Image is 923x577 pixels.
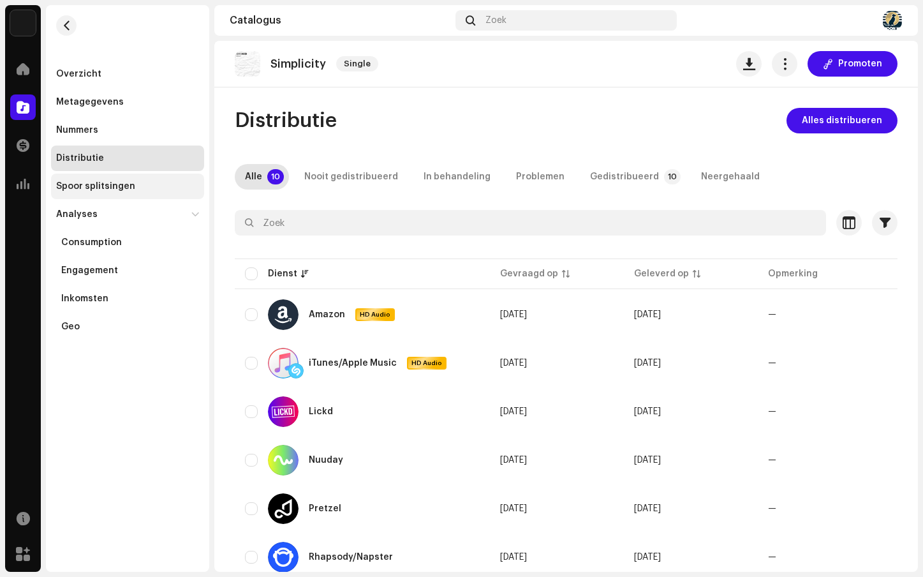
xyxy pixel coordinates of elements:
[768,359,776,368] re-a-table-badge: —
[56,209,98,220] div: Analyses
[51,61,204,87] re-m-nav-item: Overzicht
[336,56,378,71] span: Single
[51,230,204,255] re-m-nav-item: Consumption
[500,267,558,280] div: Gevraagd op
[500,407,527,416] span: 26 sep. 2025
[808,51,897,77] button: Promoten
[882,10,903,31] img: 76e228e2-755b-4e6c-ab99-4af0966141d8
[309,504,341,513] div: Pretzel
[51,314,204,340] re-m-nav-item: Geo
[309,553,393,562] div: Rhapsody/Napster
[768,407,776,416] re-a-table-badge: —
[768,456,776,465] re-a-table-badge: —
[309,456,343,465] div: Nuuday
[802,108,882,133] span: Alles distribueren
[245,164,262,190] div: Alle
[61,322,80,332] div: Geo
[768,504,776,513] re-a-table-badge: —
[485,15,506,26] span: Zoek
[235,51,260,77] img: ad5a851c-66ae-4644-bd6a-4e3e2b3e34dc
[61,294,108,304] div: Inkomsten
[235,210,826,236] input: Zoek
[634,553,661,562] span: 29 sep. 2025
[230,15,450,26] div: Catalogus
[634,267,689,280] div: Geleverd op
[51,117,204,143] re-m-nav-item: Nummers
[235,108,337,133] span: Distributie
[51,258,204,283] re-m-nav-item: Engagement
[786,108,897,133] button: Alles distribueren
[51,89,204,115] re-m-nav-item: Metagegevens
[309,407,333,416] div: Lickd
[701,164,760,190] div: Neergehaald
[304,164,398,190] div: Nooit gedistribueerd
[51,146,204,171] re-m-nav-item: Distributie
[634,359,661,368] span: 29 sep. 2025
[61,237,122,248] div: Consumption
[51,286,204,311] re-m-nav-item: Inkomsten
[634,504,661,513] span: 29 sep. 2025
[590,164,659,190] div: Gedistribueerd
[634,310,661,319] span: 29 sep. 2025
[56,153,104,163] div: Distributie
[309,359,397,368] div: iTunes/Apple Music
[270,57,326,71] p: Simplicity
[500,504,527,513] span: 26 sep. 2025
[664,169,681,184] p-badge: 10
[500,553,527,562] span: 26 sep. 2025
[357,310,394,319] span: HD Audio
[768,553,776,562] re-a-table-badge: —
[424,164,491,190] div: In behandeling
[408,359,445,368] span: HD Audio
[267,169,284,184] p-badge: 10
[838,51,882,77] span: Promoten
[56,181,135,191] div: Spoor splitsingen
[768,310,776,319] re-a-table-badge: —
[634,407,661,416] span: 29 sep. 2025
[51,202,204,340] re-m-nav-dropdown: Analyses
[309,310,345,319] div: Amazon
[61,266,118,276] div: Engagement
[56,125,98,135] div: Nummers
[500,359,527,368] span: 26 sep. 2025
[51,174,204,199] re-m-nav-item: Spoor splitsingen
[500,456,527,465] span: 26 sep. 2025
[268,267,297,280] div: Dienst
[500,310,527,319] span: 26 sep. 2025
[516,164,565,190] div: Problemen
[56,97,124,107] div: Metagegevens
[56,69,101,79] div: Overzicht
[634,456,661,465] span: 29 sep. 2025
[10,10,36,36] img: bb549e82-3f54-41b5-8d74-ce06bd45c366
